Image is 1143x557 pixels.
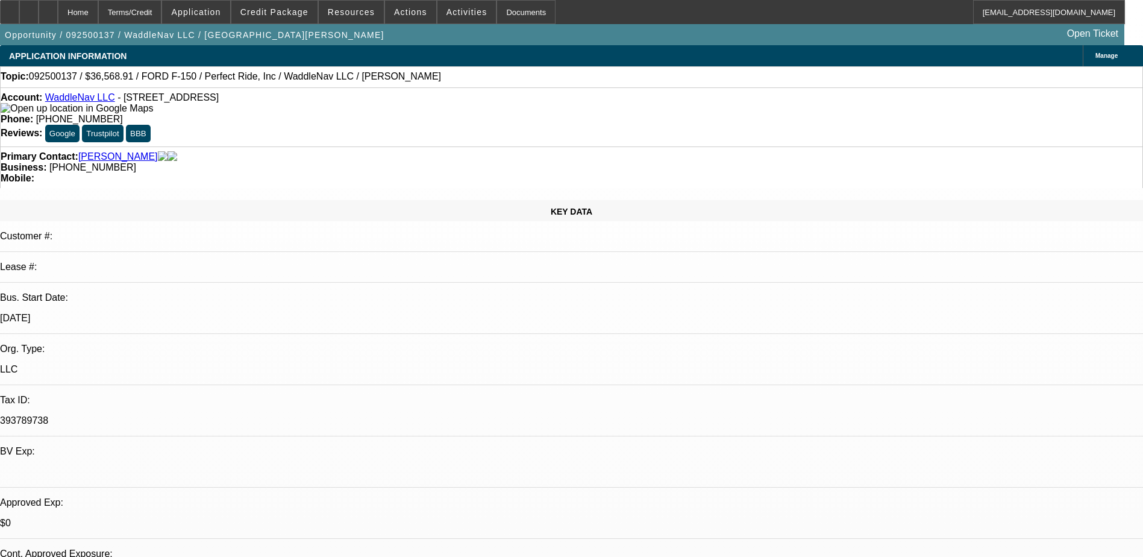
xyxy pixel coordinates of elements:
[29,71,441,82] span: 092500137 / $36,568.91 / FORD F-150 / Perfect Ride, Inc / WaddleNav LLC / [PERSON_NAME]
[1,151,78,162] strong: Primary Contact:
[36,114,123,124] span: [PHONE_NUMBER]
[1,114,33,124] strong: Phone:
[1095,52,1118,59] span: Manage
[231,1,318,24] button: Credit Package
[446,7,487,17] span: Activities
[1,162,46,172] strong: Business:
[328,7,375,17] span: Resources
[1,128,42,138] strong: Reviews:
[78,151,158,162] a: [PERSON_NAME]
[1,173,34,183] strong: Mobile:
[1,71,29,82] strong: Topic:
[158,151,168,162] img: facebook-icon.png
[5,30,384,40] span: Opportunity / 092500137 / WaddleNav LLC / [GEOGRAPHIC_DATA][PERSON_NAME]
[385,1,436,24] button: Actions
[82,125,123,142] button: Trustpilot
[1,103,153,114] img: Open up location in Google Maps
[126,125,151,142] button: BBB
[1,92,42,102] strong: Account:
[9,51,127,61] span: APPLICATION INFORMATION
[162,1,230,24] button: Application
[240,7,308,17] span: Credit Package
[1062,24,1123,44] a: Open Ticket
[45,92,115,102] a: WaddleNav LLC
[319,1,384,24] button: Resources
[394,7,427,17] span: Actions
[117,92,219,102] span: - [STREET_ADDRESS]
[437,1,496,24] button: Activities
[1,103,153,113] a: View Google Maps
[168,151,177,162] img: linkedin-icon.png
[45,125,80,142] button: Google
[171,7,221,17] span: Application
[551,207,592,216] span: KEY DATA
[49,162,136,172] span: [PHONE_NUMBER]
